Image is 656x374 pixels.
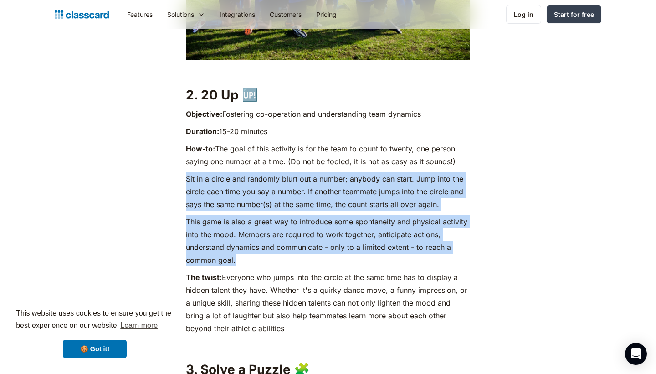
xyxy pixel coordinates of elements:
strong: Duration: [186,127,219,136]
div: Solutions [167,10,194,19]
a: learn more about cookies [119,319,159,332]
p: Everyone who jumps into the circle at the same time has to display a hidden talent they have. Whe... [186,271,470,335]
a: home [55,8,109,21]
strong: How-to: [186,144,215,153]
a: Start for free [547,5,601,23]
strong: Objective: [186,109,222,119]
div: Solutions [160,4,212,25]
div: Start for free [554,10,594,19]
a: Customers [262,4,309,25]
span: This website uses cookies to ensure you get the best experience on our website. [16,308,174,332]
div: Log in [514,10,533,19]
p: 15-20 minutes [186,125,470,138]
p: This game is also a great way to introduce some spontaneity and physical activity into the mood. ... [186,215,470,266]
a: Log in [506,5,541,24]
div: cookieconsent [7,299,182,367]
a: dismiss cookie message [63,340,127,358]
p: Fostering co-operation and understanding team dynamics [186,108,470,120]
p: The goal of this activity is for the team to count to twenty, one person saying one number at a t... [186,142,470,168]
strong: 2. 20 Up 🆙 [186,87,258,103]
div: Open Intercom Messenger [625,343,647,365]
p: ‍ [186,339,470,352]
a: Features [120,4,160,25]
strong: The twist: [186,273,222,282]
a: Integrations [212,4,262,25]
p: Sit in a circle and randomly blurt out a number; anybody can start. Jump into the circle each tim... [186,172,470,211]
p: ‍ [186,65,470,78]
a: Pricing [309,4,344,25]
